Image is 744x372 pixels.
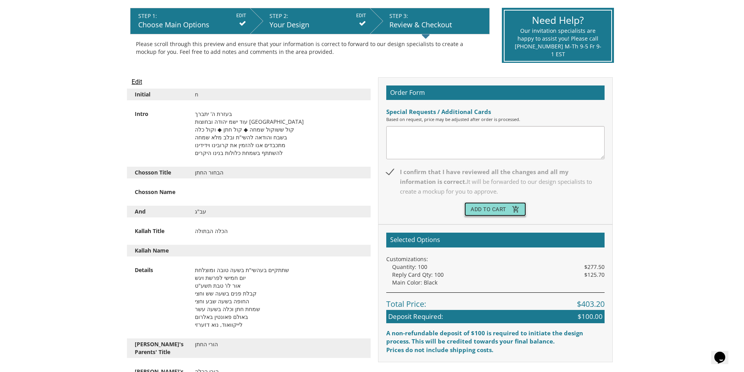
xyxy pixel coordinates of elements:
[129,188,189,196] div: Chosson Name
[386,116,605,123] div: Based on request, price may be adjusted after order is processed.
[392,263,605,271] div: Quantity: 100
[392,279,605,287] div: Main Color: Black
[138,12,246,20] div: STEP 1:
[386,329,605,346] div: A non-refundable deposit of $100 is required to initiate the design process. This will be credite...
[386,310,605,323] div: Deposit Required:
[129,169,189,176] div: Chosson Title
[356,12,366,19] input: EDIT
[189,208,369,215] div: עב"ג
[189,169,369,176] div: הבחור החתן
[129,266,189,274] div: Details
[584,263,605,271] span: $277.50
[400,178,592,195] span: It will be forwarded to our design specialists to create a mockup for you to approve.
[386,233,605,247] h2: Selected Options
[132,77,142,87] input: Edit
[512,202,520,216] i: add_shopping_cart
[386,108,605,116] div: Special Requests / Additional Cards
[129,110,189,118] div: Intro
[514,27,601,58] div: Our invitation specialists are happy to assist you! Please call [PHONE_NUMBER] M-Th 9-5 Fr 9-1 EST
[389,20,485,30] div: Review & Checkout
[138,20,246,30] div: Choose Main Options
[189,227,369,235] div: הכלה הבתולה
[386,167,605,196] span: I confirm that I have reviewed all the changes and all my information is correct.
[514,13,601,27] div: Need Help?
[386,292,605,310] div: Total Price:
[129,91,189,98] div: Initial
[392,271,605,279] div: Reply Card Qty: 100
[386,85,605,100] h2: Order Form
[389,12,485,20] div: STEP 3:
[584,271,605,279] span: $125.70
[189,266,369,329] div: שתתקיים בעהשי"ת בשעה טובה ומוצלחת יום חמישי לפרשת ויגש אור לו' טבת תשע"ט קבלת פנים בשעה שש וחצי ה...
[189,110,369,157] div: בעזרת ה' יתברך עוד ישמ יהודה ובחוצות [GEOGRAPHIC_DATA] קול ששוקול שמחה ◆ קול חתן ◆ וקול כלה בשבח ...
[577,299,605,310] span: $403.20
[464,202,526,216] button: Add To Cartadd_shopping_cart
[129,247,189,255] div: Kallah Name
[236,12,246,19] input: EDIT
[129,227,189,235] div: Kallah Title
[269,20,366,30] div: Your Design
[129,208,189,215] div: And
[386,255,605,263] div: Customizations:
[189,91,369,98] div: n
[269,12,366,20] div: STEP 2:
[189,340,369,348] div: הורי החתן
[578,312,603,321] span: $100.00
[386,346,605,354] div: Prices do not include shipping costs.
[136,40,484,56] div: Please scroll through this preview and ensure that your information is correct to forward to our ...
[129,340,189,356] div: [PERSON_NAME]'s Parents' Title
[711,341,736,364] iframe: chat widget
